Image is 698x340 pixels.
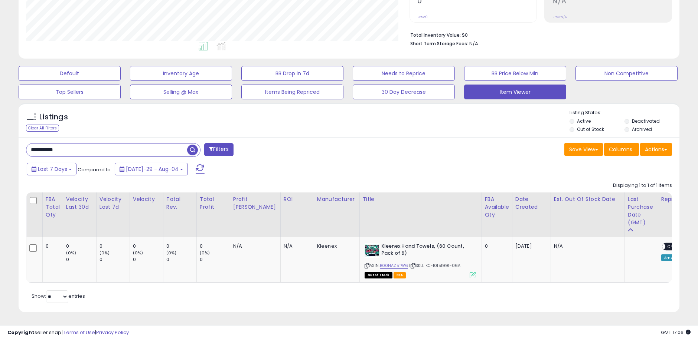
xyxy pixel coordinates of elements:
[365,272,392,278] span: All listings that are currently out of stock and unavailable for purchase on Amazon
[554,243,619,250] p: N/A
[130,85,232,99] button: Selling @ Max
[133,250,143,256] small: (0%)
[63,329,95,336] a: Terms of Use
[46,243,57,250] div: 0
[470,40,479,47] span: N/A
[577,126,604,132] label: Out of Stock
[284,195,311,203] div: ROI
[166,250,177,256] small: (0%)
[381,243,472,258] b: Kleenex Hand Towels, (60 Count, Pack of 6)
[554,195,622,203] div: Est. Out Of Stock Date
[661,329,691,336] span: 2025-08-12 17:06 GMT
[464,85,566,99] button: Item Viewer
[241,85,343,99] button: Items Being Repriced
[411,30,667,39] li: $0
[204,143,233,156] button: Filters
[166,243,196,250] div: 0
[284,243,308,250] div: N/A
[570,109,679,116] p: Listing States:
[394,272,406,278] span: FBA
[46,195,60,219] div: FBA Total Qty
[78,166,112,173] span: Compared to:
[126,165,179,173] span: [DATE]-29 - Aug-04
[317,243,354,250] div: Kleenex
[365,243,476,277] div: ASIN:
[609,146,632,153] span: Columns
[661,254,687,261] div: Amazon AI
[363,195,479,203] div: Title
[32,293,85,300] span: Show: entries
[564,143,603,156] button: Save View
[133,195,160,203] div: Velocity
[200,256,230,263] div: 0
[365,243,379,258] img: 41az+TVuWwL._SL40_.jpg
[661,195,690,203] div: Repricing
[200,243,230,250] div: 0
[7,329,35,336] strong: Copyright
[66,243,96,250] div: 0
[233,195,277,211] div: Profit [PERSON_NAME]
[100,243,130,250] div: 0
[96,329,129,336] a: Privacy Policy
[552,15,567,19] small: Prev: N/A
[515,243,545,250] div: [DATE]
[166,256,196,263] div: 0
[380,263,408,269] a: B00NAZ5TW6
[353,66,455,81] button: Needs to Reprice
[628,195,655,227] div: Last Purchase Date (GMT)
[577,118,591,124] label: Active
[613,182,672,189] div: Displaying 1 to 1 of 1 items
[200,250,210,256] small: (0%)
[66,250,76,256] small: (0%)
[409,263,460,268] span: | SKU: KC-10151991-06A
[200,195,227,211] div: Total Profit
[66,256,96,263] div: 0
[604,143,639,156] button: Columns
[241,66,343,81] button: BB Drop in 7d
[411,32,461,38] b: Total Inventory Value:
[19,66,121,81] button: Default
[133,243,163,250] div: 0
[353,85,455,99] button: 30 Day Decrease
[7,329,129,336] div: seller snap | |
[166,195,193,211] div: Total Rev.
[27,163,76,175] button: Last 7 Days
[575,66,678,81] button: Non Competitive
[100,256,130,263] div: 0
[133,256,163,263] div: 0
[515,195,548,211] div: Date Created
[632,118,660,124] label: Deactivated
[418,15,428,19] small: Prev: 0
[26,125,59,132] div: Clear All Filters
[115,163,188,175] button: [DATE]-29 - Aug-04
[464,66,566,81] button: BB Price Below Min
[39,112,68,122] h5: Listings
[632,126,652,132] label: Archived
[38,165,67,173] span: Last 7 Days
[19,85,121,99] button: Top Sellers
[100,195,127,211] div: Velocity Last 7d
[66,195,93,211] div: Velocity Last 30d
[130,66,232,81] button: Inventory Age
[233,243,275,250] div: N/A
[485,243,506,250] div: 0
[640,143,672,156] button: Actions
[411,40,469,47] b: Short Term Storage Fees:
[665,244,677,250] span: OFF
[317,195,356,203] div: Manufacturer
[485,195,509,219] div: FBA Available Qty
[100,250,110,256] small: (0%)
